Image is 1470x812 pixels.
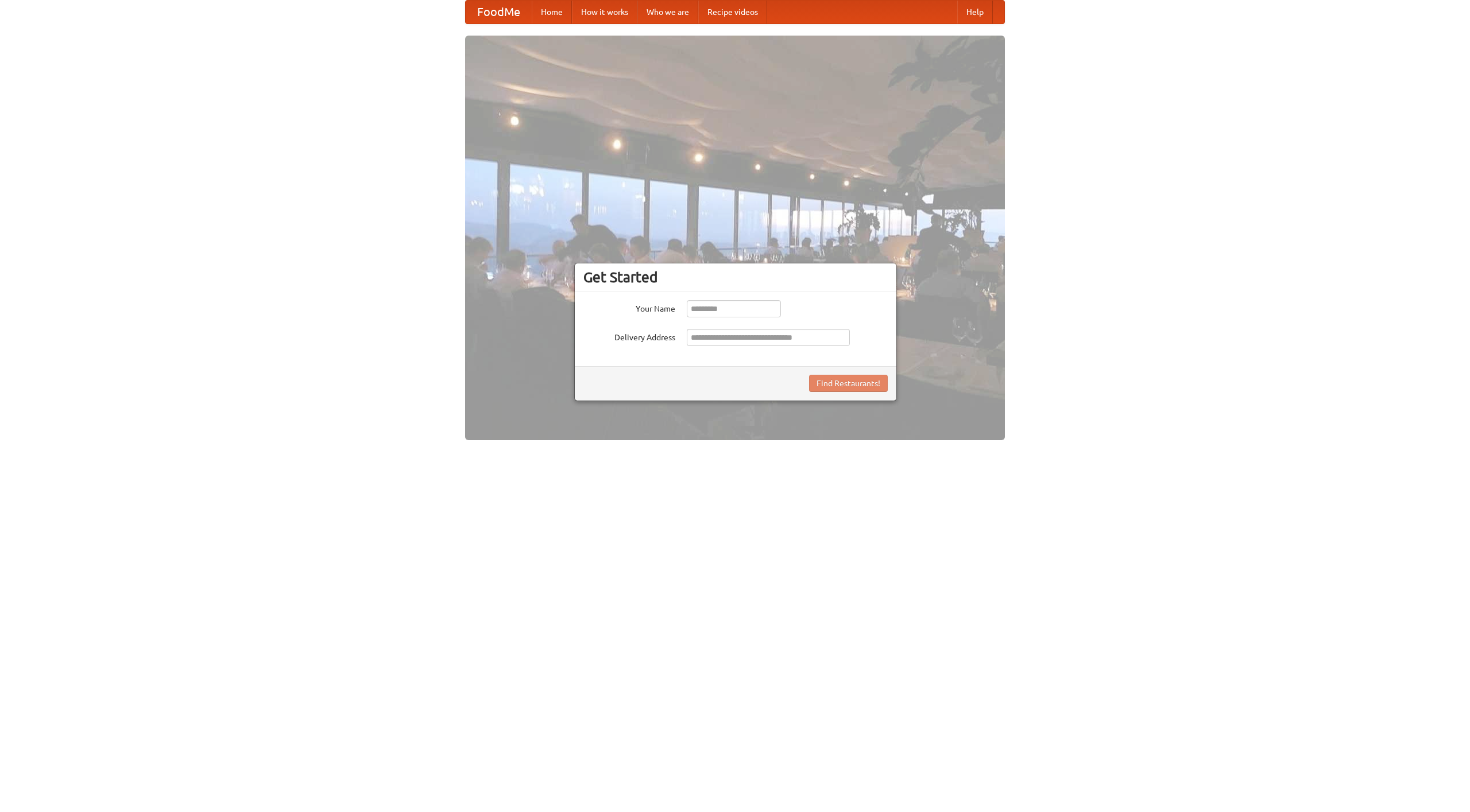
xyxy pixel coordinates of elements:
h3: Get Started [583,269,888,286]
a: How it works [572,1,637,24]
button: Find Restaurants! [809,375,888,392]
label: Delivery Address [583,329,675,343]
a: Who we are [637,1,698,24]
a: FoodMe [466,1,532,24]
label: Your Name [583,300,675,314]
a: Help [957,1,993,24]
a: Home [532,1,572,24]
a: Recipe videos [698,1,767,24]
